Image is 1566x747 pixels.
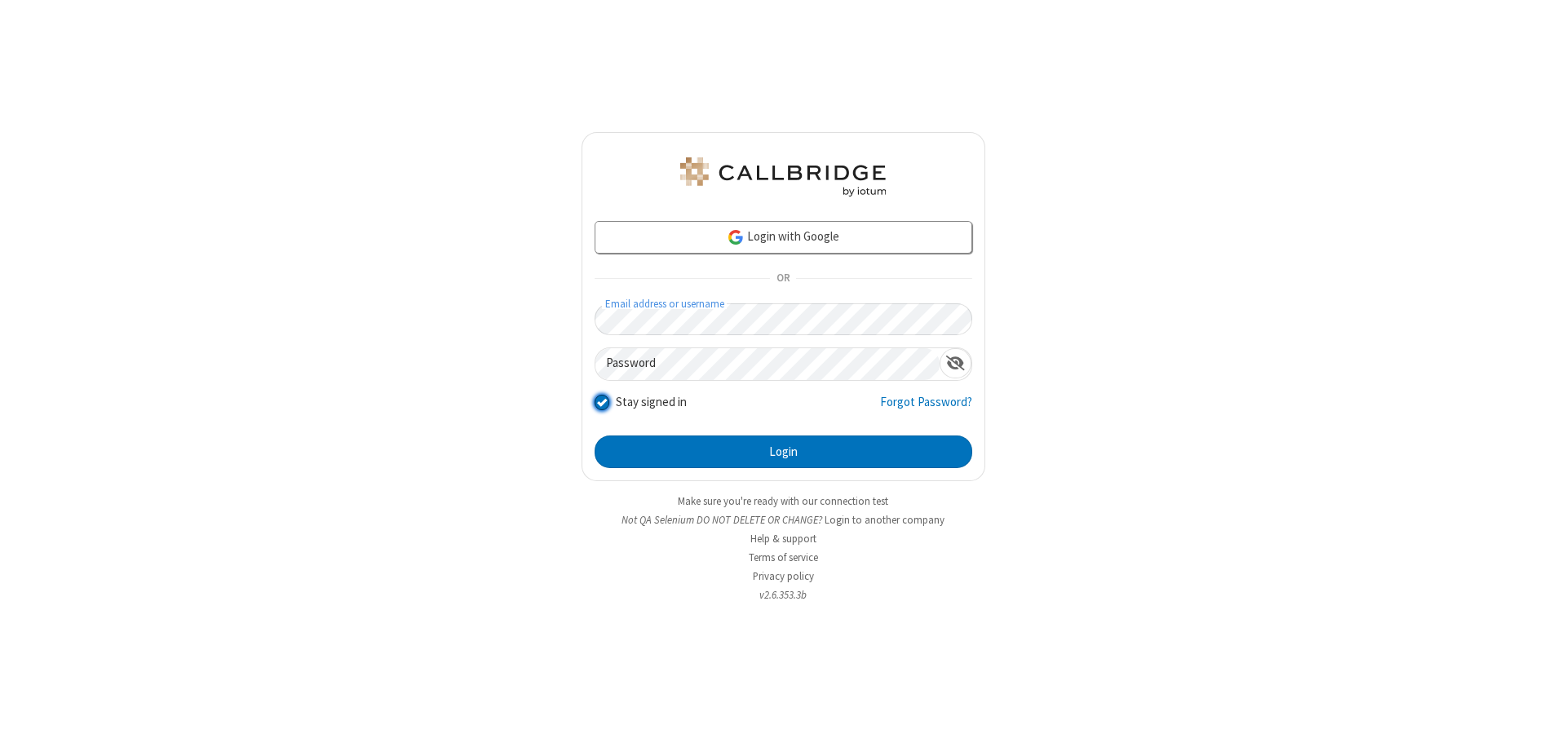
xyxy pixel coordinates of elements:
img: google-icon.png [727,228,745,246]
span: OR [770,267,796,290]
input: Email address or username [595,303,972,335]
img: QA Selenium DO NOT DELETE OR CHANGE [677,157,889,197]
label: Stay signed in [616,393,687,412]
button: Login to another company [825,512,944,528]
a: Make sure you're ready with our connection test [678,494,888,508]
a: Terms of service [749,550,818,564]
li: v2.6.353.3b [582,587,985,603]
a: Forgot Password? [880,393,972,424]
button: Login [595,435,972,468]
input: Password [595,348,940,380]
a: Privacy policy [753,569,814,583]
a: Login with Google [595,221,972,254]
li: Not QA Selenium DO NOT DELETE OR CHANGE? [582,512,985,528]
a: Help & support [750,532,816,546]
div: Show password [940,348,971,378]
